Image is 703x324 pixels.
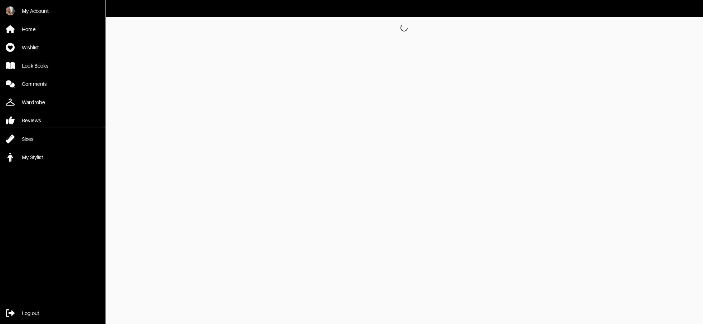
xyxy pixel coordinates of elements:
[22,44,39,51] div: Wishlist
[22,310,39,317] div: Log out
[22,80,46,88] div: Comments
[22,154,43,161] div: My Stylist
[22,8,49,15] div: My Account
[6,6,15,15] img: xWemDYNAqtuhRT7mQ8QZfc8g
[22,117,41,124] div: Reviews
[22,62,48,69] div: Look Books
[22,136,33,143] div: Sizes
[22,99,45,106] div: Wardrobe
[22,26,36,33] div: Home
